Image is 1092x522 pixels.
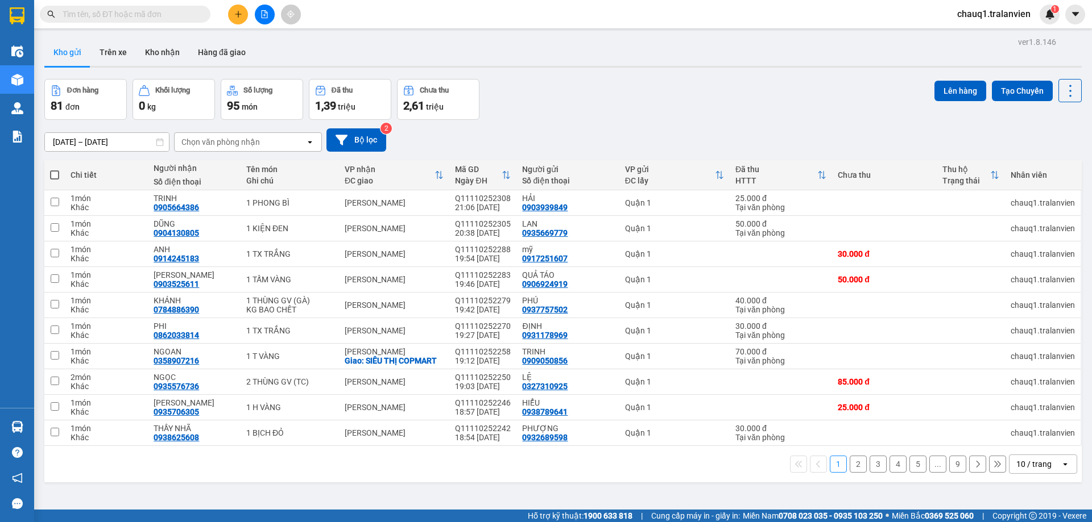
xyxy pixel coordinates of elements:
[154,347,235,356] div: NGOAN
[890,456,907,473] button: 4
[1011,377,1075,386] div: chauq1.tralanvien
[67,86,98,94] div: Đơn hàng
[1011,170,1075,179] div: Nhân viên
[71,254,142,263] div: Khác
[246,377,333,386] div: 2 THÙNG GV (TC)
[260,10,268,18] span: file-add
[154,356,199,365] div: 0358907216
[1011,275,1075,284] div: chauq1.tralanvien
[51,99,63,112] span: 81
[455,296,511,305] div: Q11110252279
[455,331,511,340] div: 19:27 [DATE]
[1070,9,1081,19] span: caret-down
[338,102,355,111] span: triệu
[1011,326,1075,335] div: chauq1.tralanvien
[838,249,931,258] div: 30.000 đ
[982,510,984,522] span: |
[345,176,435,185] div: ĐC giao
[522,203,568,212] div: 0903939849
[309,79,391,120] button: Đã thu1,39 triệu
[154,279,199,289] div: 0903525611
[1011,403,1075,412] div: chauq1.tralanvien
[625,176,715,185] div: ĐC lấy
[625,300,724,310] div: Quận 1
[735,176,817,185] div: HTTT
[625,224,724,233] div: Quận 1
[154,433,199,442] div: 0938625608
[641,510,643,522] span: |
[139,99,145,112] span: 0
[1045,9,1055,19] img: icon-new-feature
[154,382,199,391] div: 0935576736
[246,296,333,305] div: 1 THÙNG GV (GÀ)
[255,5,275,24] button: file-add
[651,510,740,522] span: Cung cấp máy in - giấy in:
[522,382,568,391] div: 0327310925
[234,10,242,18] span: plus
[71,398,142,407] div: 1 món
[189,39,255,66] button: Hàng đã giao
[1011,224,1075,233] div: chauq1.tralanvien
[735,296,826,305] div: 40.000 đ
[925,511,974,520] strong: 0369 525 060
[522,228,568,237] div: 0935669779
[345,275,444,284] div: [PERSON_NAME]
[455,305,511,314] div: 19:42 [DATE]
[522,305,568,314] div: 0937757502
[455,245,511,254] div: Q11110252288
[71,228,142,237] div: Khác
[71,203,142,212] div: Khác
[345,249,444,258] div: [PERSON_NAME]
[332,86,353,94] div: Đã thu
[455,356,511,365] div: 19:12 [DATE]
[45,133,169,151] input: Select a date range.
[522,254,568,263] div: 0917251607
[154,245,235,254] div: ANH
[1011,300,1075,310] div: chauq1.tralanvien
[71,194,142,203] div: 1 món
[71,407,142,416] div: Khác
[522,219,613,228] div: LAN
[345,224,444,233] div: [PERSON_NAME]
[1011,428,1075,437] div: chauq1.tralanvien
[735,433,826,442] div: Tại văn phòng
[403,99,424,112] span: 2,61
[11,102,23,114] img: warehouse-icon
[455,219,511,228] div: Q11110252305
[942,165,990,174] div: Thu hộ
[886,513,889,518] span: ⚪️
[522,279,568,289] div: 0906924919
[1051,5,1059,13] sup: 1
[71,331,142,340] div: Khác
[455,254,511,263] div: 19:54 [DATE]
[1016,458,1052,470] div: 10 / trang
[455,347,511,356] div: Q11110252258
[345,428,444,437] div: [PERSON_NAME]
[71,424,142,433] div: 1 món
[522,347,613,356] div: TRINH
[625,249,724,258] div: Quận 1
[246,165,333,174] div: Tên món
[1011,352,1075,361] div: chauq1.tralanvien
[65,102,80,111] span: đơn
[625,275,724,284] div: Quận 1
[154,203,199,212] div: 0905664386
[147,102,156,111] span: kg
[154,305,199,314] div: 0784886390
[345,300,444,310] div: [PERSON_NAME]
[1011,249,1075,258] div: chauq1.tralanvien
[71,219,142,228] div: 1 món
[455,279,511,289] div: 19:46 [DATE]
[522,433,568,442] div: 0932689598
[929,456,946,473] button: ...
[136,39,189,66] button: Kho nhận
[735,194,826,203] div: 25.000 đ
[522,373,613,382] div: LỆ
[345,165,435,174] div: VP nhận
[870,456,887,473] button: 3
[522,356,568,365] div: 0909050856
[838,377,931,386] div: 85.000 đ
[528,510,632,522] span: Hỗ trợ kỹ thuật:
[12,498,23,509] span: message
[228,5,248,24] button: plus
